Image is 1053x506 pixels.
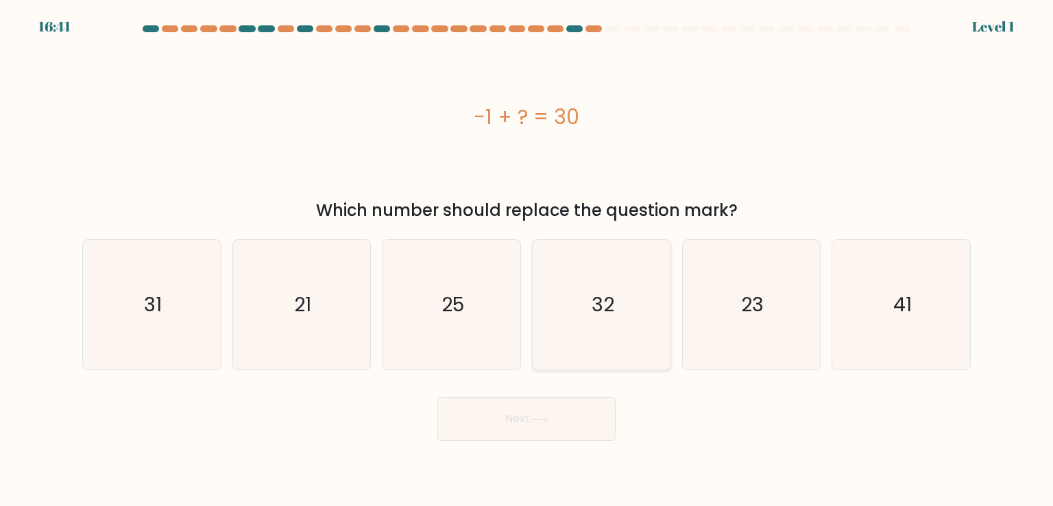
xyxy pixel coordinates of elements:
[592,291,614,318] text: 32
[82,101,971,132] div: -1 + ? = 30
[441,291,464,318] text: 25
[437,397,616,441] button: Next
[144,291,162,318] text: 31
[972,16,1015,37] div: Level 1
[38,16,71,37] div: 16:41
[893,291,912,318] text: 41
[741,291,764,318] text: 23
[294,291,311,318] text: 21
[90,198,963,223] div: Which number should replace the question mark?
